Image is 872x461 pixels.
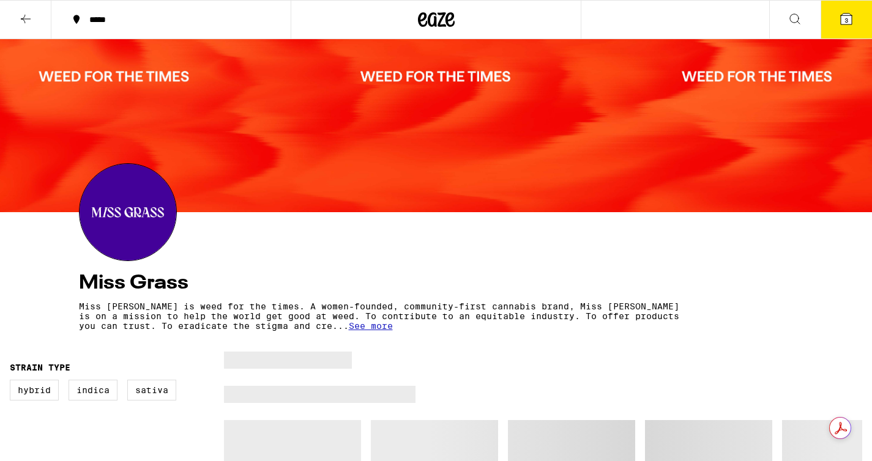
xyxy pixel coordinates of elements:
h4: Miss Grass [79,273,794,293]
button: 3 [821,1,872,39]
label: Sativa [127,380,176,400]
img: Miss Grass logo [80,164,176,260]
label: Hybrid [10,380,59,400]
span: 3 [844,17,848,24]
legend: Strain Type [10,363,70,372]
p: Miss [PERSON_NAME] is weed for the times. A women-founded, community-first cannabis brand, Miss [... [79,301,686,331]
label: Indica [69,380,117,400]
span: See more [349,321,393,331]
